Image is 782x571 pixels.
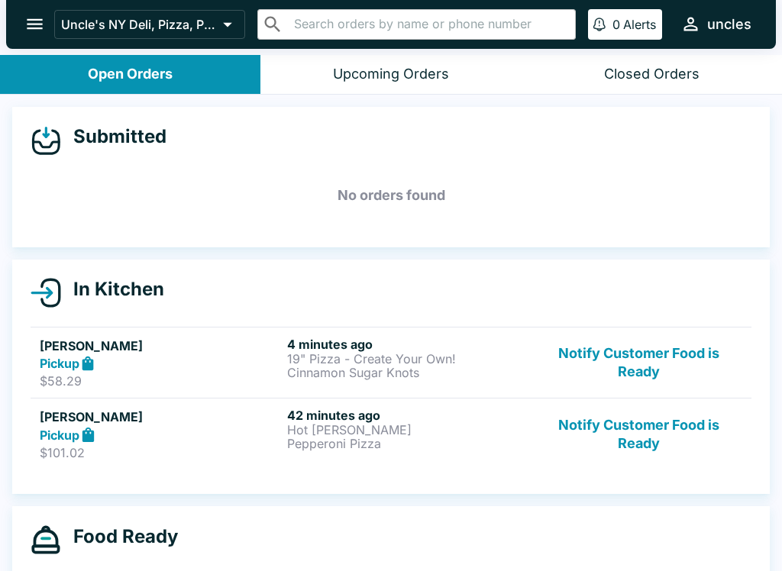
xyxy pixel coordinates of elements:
[40,427,79,443] strong: Pickup
[40,373,281,389] p: $58.29
[61,525,178,548] h4: Food Ready
[40,445,281,460] p: $101.02
[707,15,751,34] div: uncles
[40,356,79,371] strong: Pickup
[88,66,173,83] div: Open Orders
[31,398,751,469] a: [PERSON_NAME]Pickup$101.0242 minutes agoHot [PERSON_NAME]Pepperoni PizzaNotify Customer Food is R...
[61,278,164,301] h4: In Kitchen
[287,408,528,423] h6: 42 minutes ago
[289,14,569,35] input: Search orders by name or phone number
[61,125,166,148] h4: Submitted
[287,352,528,366] p: 19" Pizza - Create Your Own!
[287,423,528,437] p: Hot [PERSON_NAME]
[604,66,700,83] div: Closed Orders
[54,10,245,39] button: Uncle's NY Deli, Pizza, Pasta & Subs
[535,408,742,460] button: Notify Customer Food is Ready
[287,366,528,379] p: Cinnamon Sugar Knots
[612,17,620,32] p: 0
[287,437,528,450] p: Pepperoni Pizza
[623,17,656,32] p: Alerts
[61,17,217,32] p: Uncle's NY Deli, Pizza, Pasta & Subs
[40,337,281,355] h5: [PERSON_NAME]
[535,337,742,389] button: Notify Customer Food is Ready
[15,5,54,44] button: open drawer
[287,337,528,352] h6: 4 minutes ago
[40,408,281,426] h5: [PERSON_NAME]
[31,168,751,223] h5: No orders found
[333,66,449,83] div: Upcoming Orders
[674,8,758,40] button: uncles
[31,327,751,398] a: [PERSON_NAME]Pickup$58.294 minutes ago19" Pizza - Create Your Own!Cinnamon Sugar KnotsNotify Cust...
